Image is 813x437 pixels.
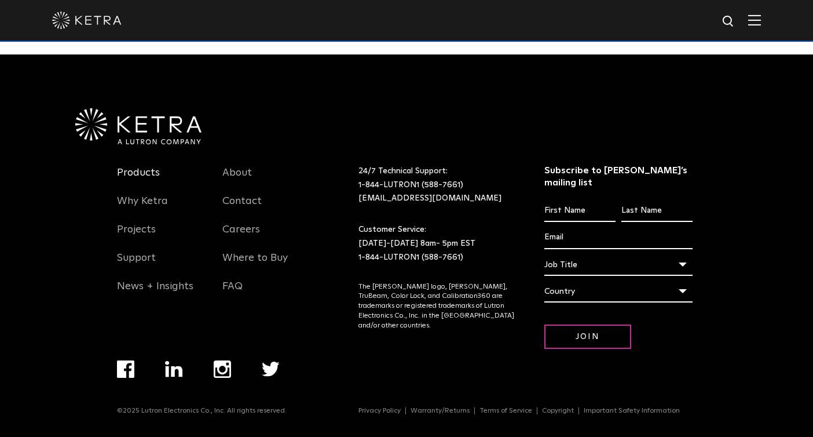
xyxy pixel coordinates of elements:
a: Terms of Service [475,407,537,414]
a: Careers [222,223,260,250]
input: Email [544,227,693,249]
p: 24/7 Technical Support: [358,165,515,206]
a: Privacy Policy [354,407,406,414]
img: facebook [117,360,134,378]
div: Navigation Menu [358,407,696,415]
div: Navigation Menu [117,165,205,307]
img: twitter [262,362,280,377]
div: Job Title [544,254,693,276]
input: Last Name [621,200,693,222]
p: The [PERSON_NAME] logo, [PERSON_NAME], TruBeam, Color Lock, and Calibration360 are trademarks or ... [358,282,515,331]
a: FAQ [222,280,243,307]
input: Join [544,325,631,349]
h3: Subscribe to [PERSON_NAME]’s mailing list [544,165,693,189]
img: search icon [722,14,736,29]
a: Warranty/Returns [406,407,475,414]
a: News + Insights [117,280,193,307]
p: ©2025 Lutron Electronics Co., Inc. All rights reserved. [117,407,287,415]
div: Country [544,281,693,303]
a: Contact [222,195,262,221]
a: Why Ketra [117,195,168,221]
img: instagram [214,360,231,378]
a: Important Safety Information [579,407,684,414]
a: About [222,166,252,193]
div: Navigation Menu [117,360,310,407]
a: [EMAIL_ADDRESS][DOMAIN_NAME] [358,194,501,202]
a: 1-844-LUTRON1 (588-7661) [358,181,463,189]
a: Support [117,252,156,278]
p: Customer Service: [DATE]-[DATE] 8am- 5pm EST [358,223,515,264]
div: Navigation Menu [222,165,310,307]
a: Copyright [537,407,579,414]
a: Products [117,166,160,193]
img: Hamburger%20Nav.svg [748,14,761,26]
a: Where to Buy [222,252,288,278]
input: First Name [544,200,616,222]
a: 1-844-LUTRON1 (588-7661) [358,253,463,261]
img: linkedin [165,361,183,377]
a: Projects [117,223,156,250]
img: ketra-logo-2019-white [52,12,122,29]
img: Ketra-aLutronCo_White_RGB [75,108,202,144]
